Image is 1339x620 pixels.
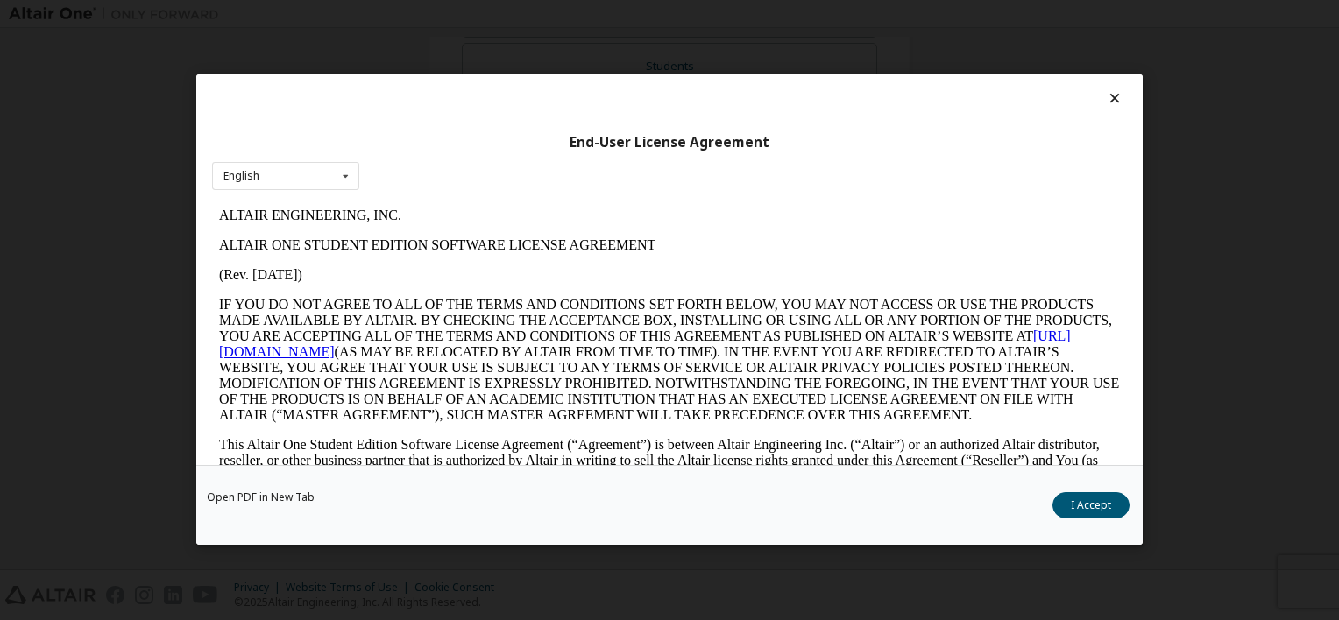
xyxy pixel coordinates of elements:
[7,96,908,222] p: IF YOU DO NOT AGREE TO ALL OF THE TERMS AND CONDITIONS SET FORTH BELOW, YOU MAY NOT ACCESS OR USE...
[7,67,908,82] p: (Rev. [DATE])
[7,236,908,299] p: This Altair One Student Edition Software License Agreement (“Agreement”) is between Altair Engine...
[7,7,908,23] p: ALTAIR ENGINEERING, INC.
[7,37,908,53] p: ALTAIR ONE STUDENT EDITION SOFTWARE LICENSE AGREEMENT
[1052,493,1130,519] button: I Accept
[223,171,259,181] div: English
[207,493,315,504] a: Open PDF in New Tab
[212,134,1127,151] div: End-User License Agreement
[7,128,859,159] a: [URL][DOMAIN_NAME]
